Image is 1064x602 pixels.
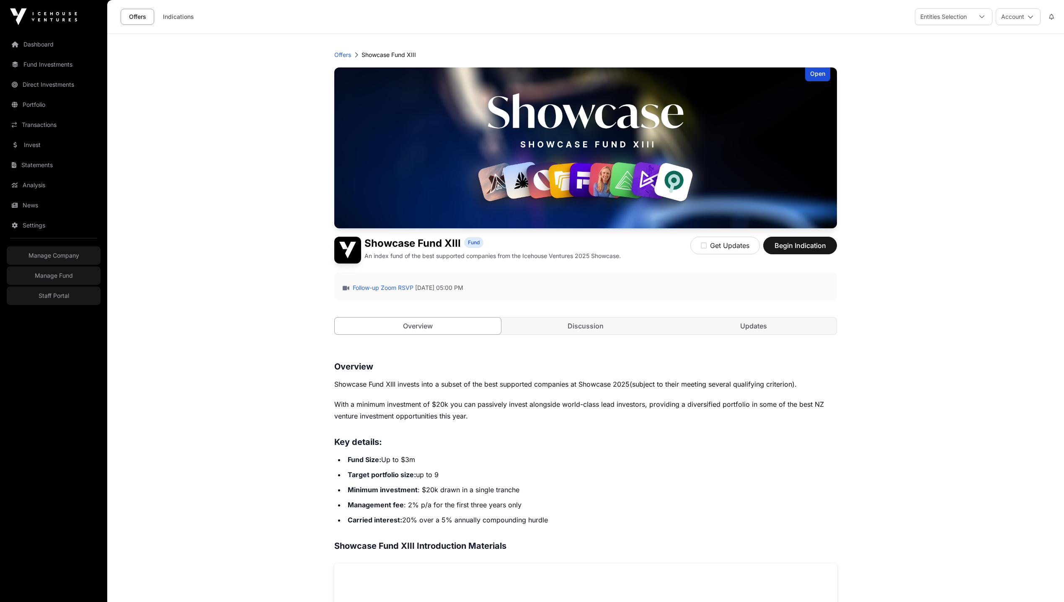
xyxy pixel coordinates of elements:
[996,8,1041,25] button: Account
[334,435,837,449] h3: Key details:
[334,398,837,422] p: With a minimum investment of $20k you can passively invest alongside world-class lead investors, ...
[7,216,101,235] a: Settings
[364,252,621,260] p: An index fund of the best supported companies from the Icehouse Ventures 2025 Showcase.
[7,246,101,265] a: Manage Company
[348,486,418,494] strong: Minimum investment
[362,51,416,59] p: Showcase Fund XIII
[763,245,837,253] a: Begin Indication
[805,67,830,81] div: Open
[158,9,199,25] a: Indications
[774,240,826,251] span: Begin Indication
[7,136,101,154] a: Invest
[7,176,101,194] a: Analysis
[7,196,101,214] a: News
[7,96,101,114] a: Portfolio
[415,284,463,292] span: [DATE] 05:00 PM
[334,360,837,373] h3: Overview
[7,55,101,74] a: Fund Investments
[334,317,501,335] a: Overview
[7,75,101,94] a: Direct Investments
[345,469,837,481] li: up to 9
[10,8,77,25] img: Icehouse Ventures Logo
[334,378,837,390] p: (subject to their meeting several qualifying criterion).
[335,318,837,334] nav: Tabs
[334,539,837,553] h3: Showcase Fund XIII Introduction Materials
[334,67,837,228] img: Showcase Fund XIII
[334,51,351,59] a: Offers
[348,455,381,464] strong: Fund Size:
[7,156,101,174] a: Statements
[670,318,837,334] a: Updates
[348,516,402,524] strong: Carried interest:
[345,514,837,526] li: 20% over a 5% annually compounding hurdle
[345,499,837,511] li: : 2% p/a for the first three years only
[7,35,101,54] a: Dashboard
[763,237,837,254] button: Begin Indication
[334,380,630,388] span: Showcase Fund XIII invests into a subset of the best supported companies at Showcase 2025
[915,9,972,25] div: Entities Selection
[690,237,760,254] button: Get Updates
[121,9,154,25] a: Offers
[345,454,837,465] li: Up to $3m
[7,266,101,285] a: Manage Fund
[468,239,480,246] span: Fund
[7,287,101,305] a: Staff Portal
[7,116,101,134] a: Transactions
[345,484,837,496] li: : $20k drawn in a single tranche
[503,318,669,334] a: Discussion
[348,501,404,509] strong: Management fee
[364,237,461,250] h1: Showcase Fund XIII
[348,470,416,479] strong: Target portfolio size:
[334,237,361,264] img: Showcase Fund XIII
[351,284,413,292] a: Follow-up Zoom RSVP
